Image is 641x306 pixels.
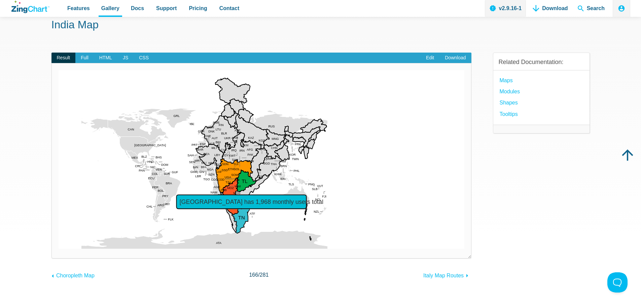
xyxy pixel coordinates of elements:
[500,110,518,119] a: Tooltips
[101,4,119,13] span: Gallery
[131,4,144,13] span: Docs
[249,272,258,278] span: 166
[117,53,134,63] span: JS
[56,273,95,278] span: Choropleth Map
[51,53,76,63] span: Result
[189,4,207,13] span: Pricing
[439,53,471,63] a: Download
[156,4,177,13] span: Support
[219,4,240,13] span: Contact
[500,76,513,85] a: Maps
[500,87,520,96] a: modules
[249,270,269,279] span: /
[51,18,590,33] h1: India Map
[51,269,95,280] a: Choropleth Map
[421,53,439,63] a: Edit
[500,98,518,107] a: Shapes
[423,269,471,280] a: Italy Map Routes
[75,53,94,63] span: Full
[11,1,49,13] a: ZingChart Logo. Click to return to the homepage
[607,272,628,293] iframe: Toggle Customer Support
[260,272,269,278] span: 281
[134,53,154,63] span: CSS
[423,273,464,278] span: Italy Map Routes
[499,58,584,66] h3: Related Documentation:
[94,53,117,63] span: HTML
[67,4,90,13] span: Features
